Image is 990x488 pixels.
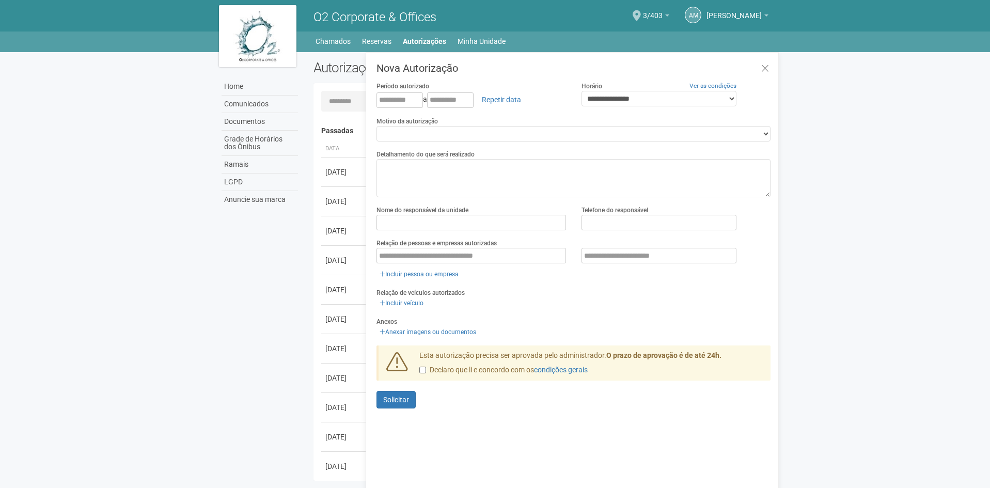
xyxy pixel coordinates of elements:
[582,206,648,215] label: Telefone do responsável
[316,34,351,49] a: Chamados
[325,226,364,236] div: [DATE]
[376,91,566,108] div: a
[376,326,479,338] a: Anexar imagens ou documentos
[222,96,298,113] a: Comunicados
[325,255,364,265] div: [DATE]
[325,314,364,324] div: [DATE]
[376,391,416,408] button: Solicitar
[376,82,429,91] label: Período autorizado
[403,34,446,49] a: Autorizações
[376,239,497,248] label: Relação de pessoas e empresas autorizadas
[321,140,368,158] th: Data
[643,2,663,20] span: 3/403
[475,91,528,108] a: Repetir data
[383,396,409,404] span: Solicitar
[419,367,426,373] input: Declaro que li e concordo com oscondições gerais
[222,113,298,131] a: Documentos
[325,461,364,471] div: [DATE]
[689,82,736,89] a: Ver as condições
[376,117,438,126] label: Motivo da autorização
[222,191,298,208] a: Anuncie sua marca
[219,5,296,67] img: logo.jpg
[222,78,298,96] a: Home
[458,34,506,49] a: Minha Unidade
[325,402,364,413] div: [DATE]
[321,127,764,135] h4: Passadas
[376,269,462,280] a: Incluir pessoa ou empresa
[412,351,771,381] div: Esta autorização precisa ser aprovada pelo administrador.
[222,174,298,191] a: LGPD
[376,63,771,73] h3: Nova Autorização
[325,196,364,207] div: [DATE]
[362,34,391,49] a: Reservas
[376,288,465,297] label: Relação de veículos autorizados
[222,131,298,156] a: Grade de Horários dos Ônibus
[325,373,364,383] div: [DATE]
[313,60,535,75] h2: Autorizações
[222,156,298,174] a: Ramais
[419,365,588,375] label: Declaro que li e concordo com os
[706,2,762,20] span: Anny Marcelle Gonçalves
[606,351,721,359] strong: O prazo de aprovação é de até 24h.
[325,167,364,177] div: [DATE]
[643,13,669,21] a: 3/403
[376,150,475,159] label: Detalhamento do que será realizado
[706,13,768,21] a: [PERSON_NAME]
[376,297,427,309] a: Incluir veículo
[534,366,588,374] a: condições gerais
[313,10,436,24] span: O2 Corporate & Offices
[685,7,701,23] a: AM
[582,82,602,91] label: Horário
[376,317,397,326] label: Anexos
[325,343,364,354] div: [DATE]
[376,206,468,215] label: Nome do responsável da unidade
[325,285,364,295] div: [DATE]
[325,432,364,442] div: [DATE]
